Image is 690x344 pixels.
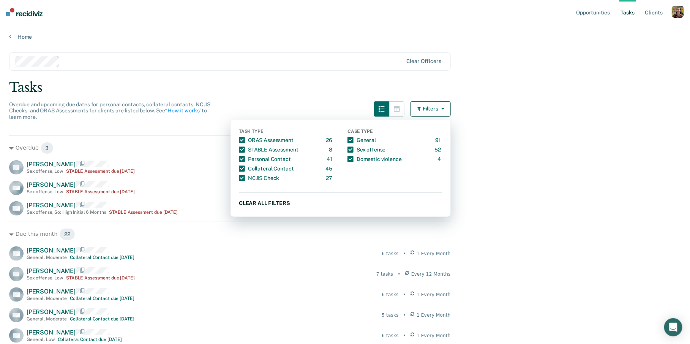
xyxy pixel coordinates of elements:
div: General , Low [27,337,55,342]
div: General , Moderate [27,316,67,322]
div: STABLE Assessment due [DATE] [109,210,178,215]
span: [PERSON_NAME] [27,288,76,295]
div: 41 [327,153,334,165]
div: Collateral Contact due [DATE] [70,296,134,301]
div: Due this month 22 [9,228,451,240]
span: Overdue and upcoming due dates for personal contacts, collateral contacts, NCJIS Checks, and ORAS... [9,101,210,120]
div: • [403,332,406,339]
span: 1 Every Month [417,291,451,298]
div: 45 [325,163,334,175]
div: General , Moderate [27,255,67,260]
div: 6 tasks [382,291,398,298]
div: ORAS Assessment [239,134,294,146]
span: [PERSON_NAME] [27,181,76,188]
span: [PERSON_NAME] [27,202,76,209]
span: 1 Every Month [417,332,451,339]
span: 22 [59,228,75,240]
span: [PERSON_NAME] [27,161,76,168]
button: Clear all filters [239,199,442,208]
div: Collateral Contact [239,163,294,175]
div: Collateral Contact due [DATE] [58,337,122,342]
div: 52 [434,144,442,156]
div: • [403,312,406,319]
div: Sex offense , So: High Initial 6 Months [27,210,106,215]
div: STABLE Assessment due [DATE] [66,275,135,281]
div: • [403,250,406,257]
span: 1 Every Month [417,312,451,319]
div: STABLE Assessment [239,144,298,156]
button: Filters [411,101,451,117]
div: Sex offense , Low [27,275,63,281]
div: 7 tasks [376,271,393,278]
div: Overdue 3 [9,142,451,154]
div: 27 [326,172,334,184]
div: STABLE Assessment due [DATE] [66,169,135,174]
span: Every 12 Months [411,271,451,278]
div: NCJIS Check [239,172,279,184]
div: Domestic violence [347,153,402,165]
div: General , Moderate [27,296,67,301]
div: STABLE Assessment due [DATE] [66,189,135,194]
div: 6 tasks [382,250,398,257]
a: Home [9,33,681,40]
div: Tasks [9,80,681,95]
div: Collateral Contact due [DATE] [70,255,134,260]
div: 4 [437,153,442,165]
div: General [347,134,376,146]
div: 8 [329,144,334,156]
div: Sex offense , Low [27,189,63,194]
div: Open Intercom Messenger [664,318,682,336]
div: • [403,291,406,298]
span: 3 [41,142,54,154]
div: 26 [326,134,334,146]
span: [PERSON_NAME] [27,267,76,275]
div: 91 [435,134,442,146]
a: “How it works” [165,107,202,114]
div: Sex offense [347,144,385,156]
div: Collateral Contact due [DATE] [70,316,134,322]
span: [PERSON_NAME] [27,247,76,254]
span: 1 Every Month [417,250,451,257]
img: Recidiviz [6,8,43,16]
div: 6 tasks [382,332,398,339]
div: Clear officers [406,58,441,65]
div: Sex offense , Low [27,169,63,174]
div: 5 tasks [382,312,398,319]
span: [PERSON_NAME] [27,308,76,316]
div: Personal Contact [239,153,291,165]
span: [PERSON_NAME] [27,329,76,336]
div: • [398,271,401,278]
div: Task Type [239,129,334,136]
div: Case Type [347,129,442,136]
